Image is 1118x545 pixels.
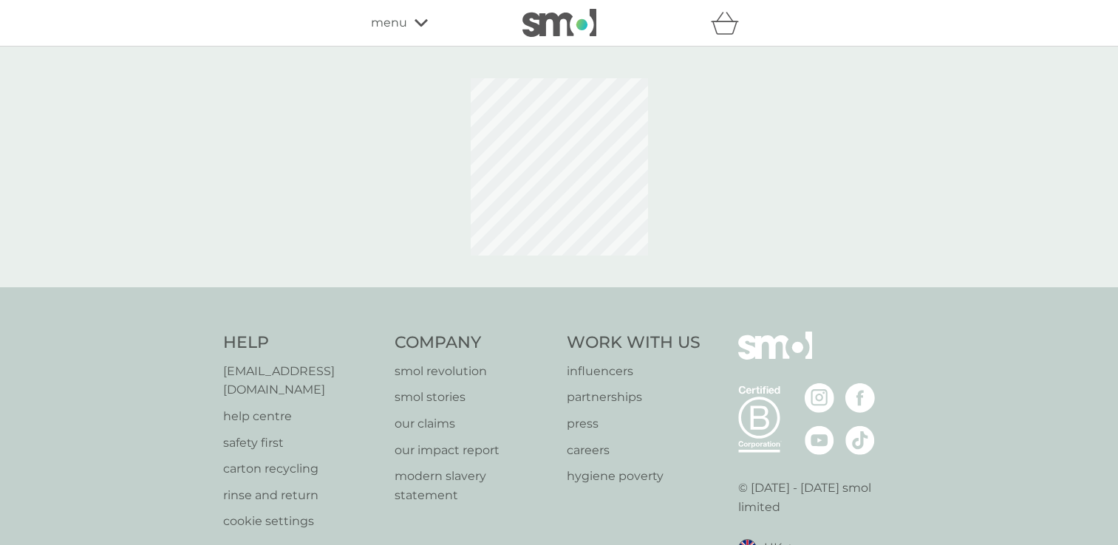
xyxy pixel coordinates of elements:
[567,414,701,433] a: press
[845,383,875,413] img: visit the smol Facebook page
[223,486,381,505] a: rinse and return
[223,512,381,531] a: cookie settings
[223,362,381,400] a: [EMAIL_ADDRESS][DOMAIN_NAME]
[738,332,812,382] img: smol
[395,332,552,354] h4: Company
[395,467,552,504] a: modern slavery statement
[567,441,701,460] a: careers
[395,388,552,407] a: smol stories
[567,332,701,354] h4: Work With Us
[223,433,381,453] a: safety first
[223,332,381,354] h4: Help
[395,414,552,433] a: our claims
[395,362,552,381] a: smol revolution
[845,425,875,455] img: visit the smol Tiktok page
[567,467,701,486] a: hygiene poverty
[395,441,552,460] a: our impact report
[805,425,834,455] img: visit the smol Youtube page
[805,383,834,413] img: visit the smol Instagram page
[738,479,896,516] p: © [DATE] - [DATE] smol limited
[223,407,381,426] a: help centre
[567,388,701,407] a: partnerships
[223,459,381,479] a: carton recycling
[522,9,596,37] img: smol
[711,8,748,38] div: basket
[371,13,407,32] span: menu
[567,362,701,381] a: influencers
